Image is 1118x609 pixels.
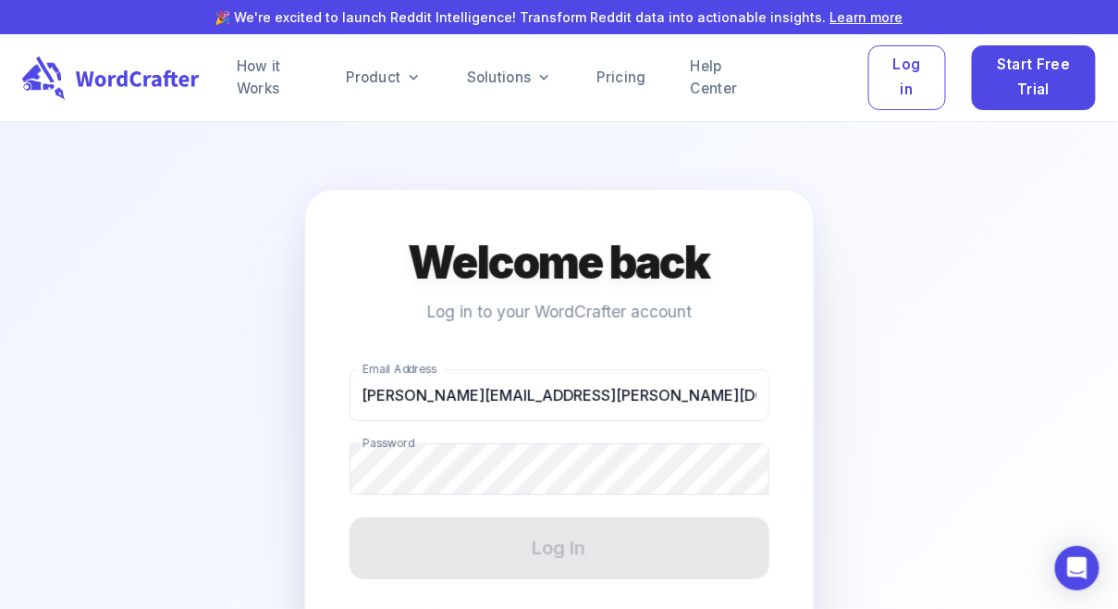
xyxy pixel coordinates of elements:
[597,67,646,89] a: Pricing
[467,67,553,89] a: Solutions
[891,53,923,102] span: Log in
[868,45,946,110] button: Log in
[426,299,692,325] p: Log in to your WordCrafter account
[409,234,710,292] h4: Welcome back
[346,67,422,89] a: Product
[1055,546,1100,590] div: Open Intercom Messenger
[237,56,301,100] a: How it Works
[30,7,1088,27] p: 🎉 We're excited to launch Reddit Intelligence! Transform Reddit data into actionable insights.
[830,9,903,25] a: Learn more
[362,361,436,377] label: Email Address
[972,45,1096,110] button: Start Free Trial
[362,435,414,451] label: Password
[691,56,750,100] a: Help Center
[995,53,1073,102] span: Start Free Trial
